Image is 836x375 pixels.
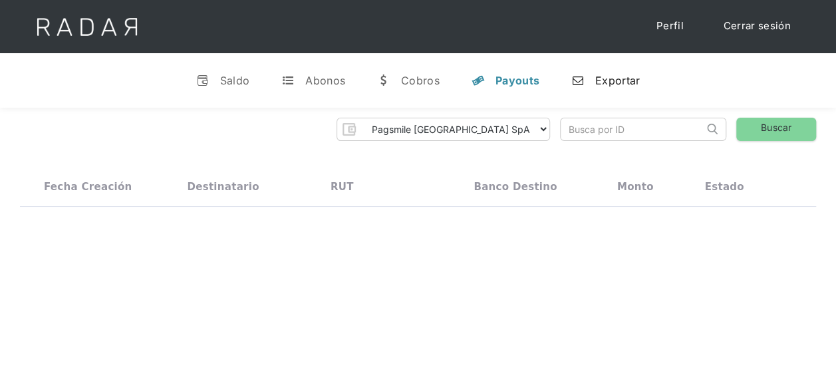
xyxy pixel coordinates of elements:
[377,74,390,87] div: w
[561,118,704,140] input: Busca por ID
[736,118,816,141] a: Buscar
[710,13,804,39] a: Cerrar sesión
[44,181,132,193] div: Fecha creación
[474,181,557,193] div: Banco destino
[704,181,744,193] div: Estado
[196,74,209,87] div: v
[571,74,585,87] div: n
[281,74,295,87] div: t
[617,181,654,193] div: Monto
[401,74,440,87] div: Cobros
[220,74,250,87] div: Saldo
[495,74,539,87] div: Payouts
[331,181,354,193] div: RUT
[337,118,550,141] form: Form
[595,74,640,87] div: Exportar
[187,181,259,193] div: Destinatario
[643,13,697,39] a: Perfil
[472,74,485,87] div: y
[305,74,345,87] div: Abonos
